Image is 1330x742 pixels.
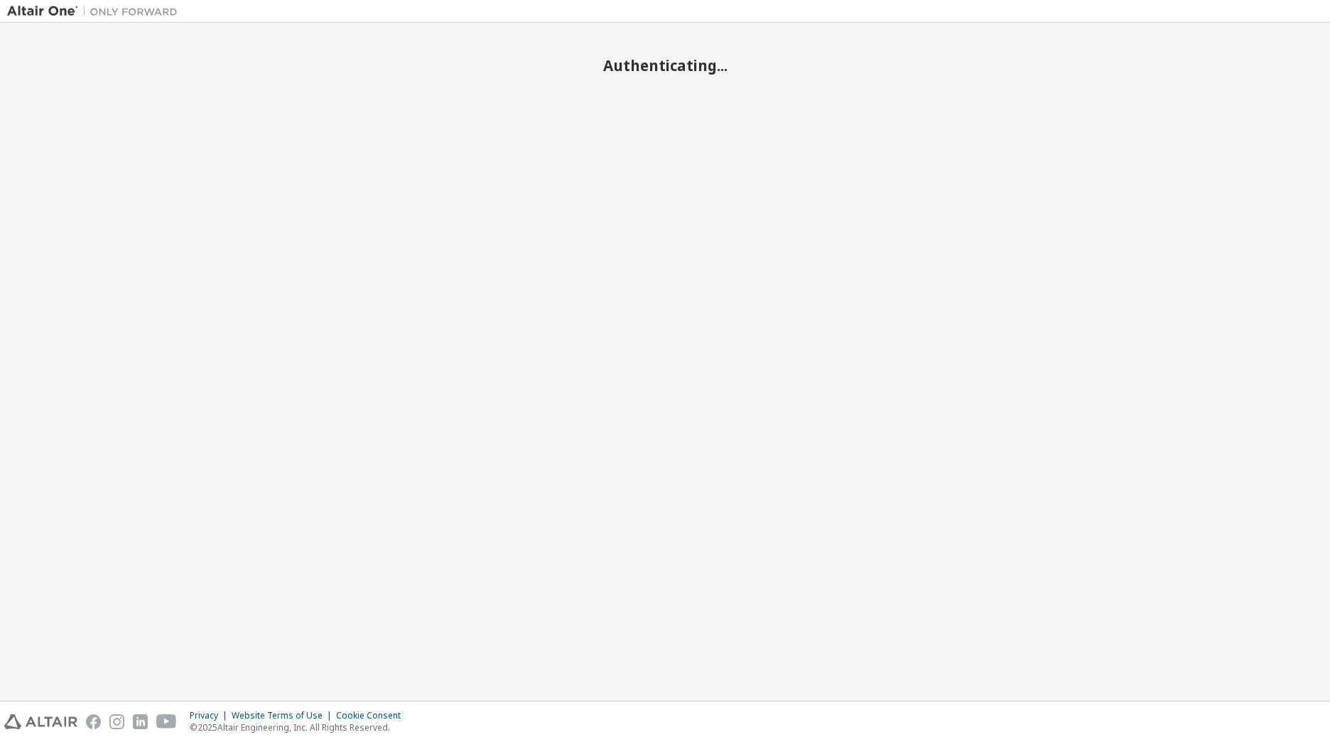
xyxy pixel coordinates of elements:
img: instagram.svg [109,714,124,729]
img: altair_logo.svg [4,714,77,729]
img: linkedin.svg [133,714,148,729]
div: Privacy [190,710,232,721]
img: facebook.svg [86,714,101,729]
img: youtube.svg [156,714,177,729]
h2: Authenticating... [7,56,1323,75]
p: © 2025 Altair Engineering, Inc. All Rights Reserved. [190,721,409,733]
img: Altair One [7,4,185,18]
div: Cookie Consent [336,710,409,721]
div: Website Terms of Use [232,710,336,721]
